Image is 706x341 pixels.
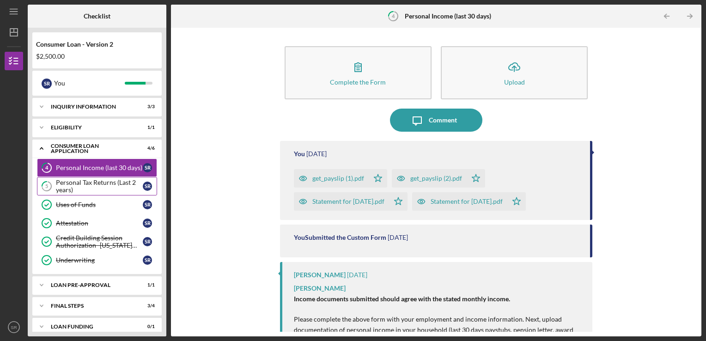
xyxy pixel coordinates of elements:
tspan: 5 [45,183,48,189]
button: Statement for [DATE].pdf [294,192,408,211]
div: 4 / 6 [138,146,155,151]
tspan: 4 [45,165,49,171]
div: 1 / 1 [138,125,155,130]
button: SR [5,318,23,336]
button: Complete the Form [285,46,432,99]
div: S R [143,237,152,246]
div: Loan Pre-Approval [51,282,132,288]
a: 5Personal Tax Returns (Last 2 years)SR [37,177,157,195]
button: Statement for [DATE].pdf [412,192,526,211]
div: FINAL STEPS [51,303,132,309]
div: get_payslip (1).pdf [312,175,364,182]
time: 2025-10-08 20:44 [347,271,367,279]
div: Complete the Form [330,79,386,85]
button: Upload [441,46,588,99]
div: Credit Building Session Authorization- [US_STATE] Only [56,234,143,249]
a: Uses of FundsSR [37,195,157,214]
div: Underwriting [56,256,143,264]
b: Personal Income (last 30 days) [405,12,491,20]
div: Loan Funding [51,324,132,329]
div: You Submitted the Custom Form [294,234,386,241]
div: 1 / 1 [138,282,155,288]
div: Consumer Loan Application [51,143,132,154]
div: [PERSON_NAME] [294,271,346,279]
a: UnderwritingSR [37,251,157,269]
div: S R [42,79,52,89]
div: Consumer Loan - Version 2 [36,41,158,48]
b: Checklist [84,12,110,20]
div: S R [143,219,152,228]
div: 0 / 1 [138,324,155,329]
time: 2025-10-08 21:08 [388,234,408,241]
a: AttestationSR [37,214,157,232]
span: [PERSON_NAME] [294,284,346,292]
div: S R [143,182,152,191]
div: Personal Income (last 30 days) [56,164,143,171]
div: You [54,75,125,91]
tspan: 4 [392,13,395,19]
div: Statement for [DATE].pdf [431,198,503,205]
div: Comment [429,109,457,132]
span: Income documents submitted should agree with the stated monthly income. [294,295,510,303]
button: get_payslip (2).pdf [392,169,485,188]
div: You [294,150,305,158]
div: S R [143,163,152,172]
div: 3 / 3 [138,104,155,110]
div: Eligibility [51,125,132,130]
div: Inquiry Information [51,104,132,110]
button: Comment [390,109,482,132]
time: 2025-10-08 21:15 [306,150,327,158]
a: 4Personal Income (last 30 days)SR [37,158,157,177]
button: get_payslip (1).pdf [294,169,387,188]
div: Upload [504,79,525,85]
div: S R [143,200,152,209]
div: $2,500.00 [36,53,158,60]
div: Uses of Funds [56,201,143,208]
a: Credit Building Session Authorization- [US_STATE] OnlySR [37,232,157,251]
text: SR [11,325,17,330]
div: get_payslip (2).pdf [410,175,462,182]
div: S R [143,256,152,265]
div: Attestation [56,219,143,227]
div: Personal Tax Returns (Last 2 years) [56,179,143,194]
div: Statement for [DATE].pdf [312,198,384,205]
div: 3 / 4 [138,303,155,309]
